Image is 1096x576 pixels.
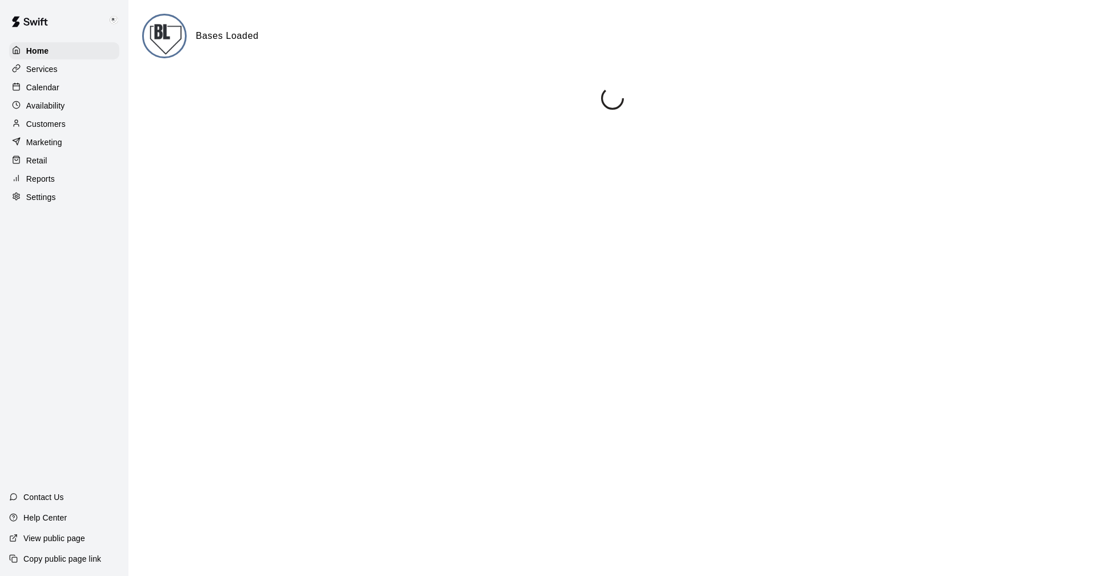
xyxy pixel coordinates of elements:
a: Marketing [9,134,119,151]
a: Calendar [9,79,119,96]
p: Contact Us [23,491,64,503]
a: Home [9,42,119,59]
p: Calendar [26,82,59,93]
p: Customers [26,118,66,130]
p: Settings [26,191,56,203]
p: View public page [23,533,85,544]
a: Settings [9,189,119,206]
a: Reports [9,170,119,187]
div: Keith Brooks [104,9,128,32]
img: Keith Brooks [107,14,120,27]
a: Availability [9,97,119,114]
p: Help Center [23,512,67,523]
a: Services [9,61,119,78]
p: Home [26,45,49,57]
p: Copy public page link [23,553,101,565]
p: Reports [26,173,55,185]
img: Bases Loaded logo [144,15,187,58]
h6: Bases Loaded [196,29,259,43]
p: Availability [26,100,65,111]
p: Retail [26,155,47,166]
p: Services [26,63,58,75]
p: Marketing [26,137,62,148]
a: Customers [9,115,119,133]
a: Retail [9,152,119,169]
